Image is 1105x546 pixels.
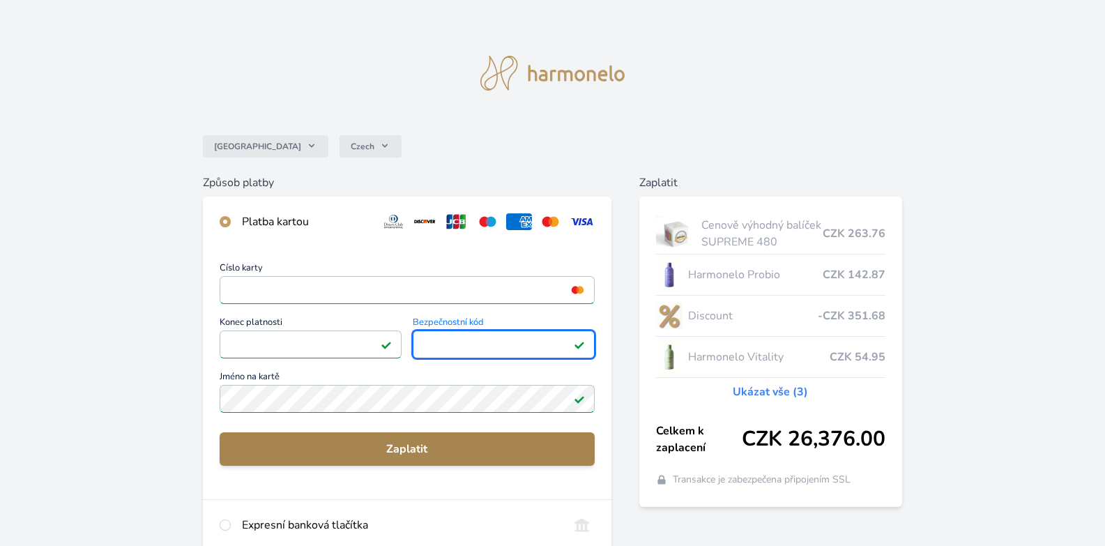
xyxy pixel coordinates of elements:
img: discount-lo.png [656,298,683,333]
span: Cenově výhodný balíček SUPREME 480 [701,217,823,250]
span: CZK 26,376.00 [742,427,885,452]
img: Platné pole [574,393,585,404]
img: mc [568,284,587,296]
span: Konec platnosti [220,318,402,331]
img: Platné pole [574,339,585,350]
img: CLEAN_VITALITY_se_stinem_x-lo.jpg [656,340,683,374]
span: [GEOGRAPHIC_DATA] [214,141,301,152]
span: Harmonelo Vitality [688,349,830,365]
span: Celkem k zaplacení [656,423,742,456]
img: onlineBanking_CZ.svg [569,517,595,533]
span: Transakce je zabezpečena připojením SSL [673,473,851,487]
span: CZK 142.87 [823,266,885,283]
iframe: Iframe pro číslo karty [226,280,588,300]
h6: Zaplatit [639,174,902,191]
iframe: Iframe pro datum vypršení platnosti [226,335,395,354]
div: Expresní banková tlačítka [242,517,558,533]
img: amex.svg [506,213,532,230]
img: supreme.jpg [656,216,696,251]
span: Jméno na kartě [220,372,595,385]
span: Číslo karty [220,264,595,276]
img: maestro.svg [475,213,501,230]
span: CZK 54.95 [830,349,885,365]
button: Zaplatit [220,432,595,466]
span: -CZK 351.68 [818,308,885,324]
span: Bezpečnostní kód [413,318,595,331]
span: CZK 263.76 [823,225,885,242]
img: visa.svg [569,213,595,230]
button: Czech [340,135,402,158]
span: Zaplatit [231,441,584,457]
img: diners.svg [381,213,406,230]
span: Harmonelo Probio [688,266,823,283]
span: Czech [351,141,374,152]
img: discover.svg [412,213,438,230]
a: Ukázat vše (3) [733,384,808,400]
img: logo.svg [480,56,625,91]
img: Platné pole [381,339,392,350]
h6: Způsob platby [203,174,611,191]
button: [GEOGRAPHIC_DATA] [203,135,328,158]
input: Jméno na kartěPlatné pole [220,385,595,413]
iframe: Iframe pro bezpečnostní kód [419,335,588,354]
img: Konec platnosti [376,338,395,351]
img: CLEAN_PROBIO_se_stinem_x-lo.jpg [656,257,683,292]
span: Discount [688,308,818,324]
img: mc.svg [538,213,563,230]
img: jcb.svg [443,213,469,230]
div: Platba kartou [242,213,370,230]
